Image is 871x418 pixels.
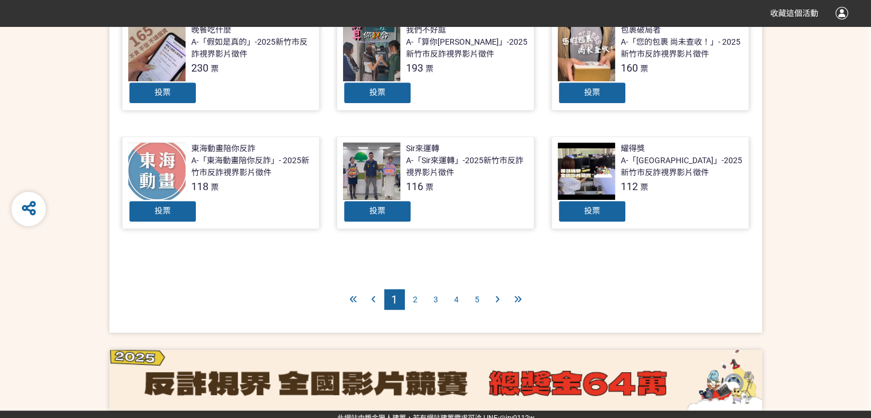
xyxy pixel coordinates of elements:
span: 投票 [155,88,171,97]
div: A-「東海動畫陪你反詐」- 2025新竹市反詐視界影片徵件 [191,155,313,179]
span: 投票 [369,88,385,97]
span: 2 [413,295,417,304]
span: 116 [406,180,423,192]
span: 1 [391,293,397,306]
span: 票 [425,183,433,192]
div: A-「您的包裹 尚未查收！」- 2025新竹市反詐視界影片徵件 [621,36,743,60]
span: 投票 [155,206,171,215]
span: 票 [640,183,648,192]
a: 包裹破局者A-「您的包裹 尚未查收！」- 2025新竹市反詐視界影片徵件160票投票 [551,18,749,111]
div: Sir來運轉 [406,143,439,155]
span: 票 [425,64,433,73]
div: A-「算你[PERSON_NAME]」-2025新竹市反詐視界影片徵件 [406,36,528,60]
span: 票 [211,64,219,73]
span: 投票 [584,88,600,97]
span: 112 [621,180,638,192]
span: 118 [191,180,208,192]
span: 4 [454,295,459,304]
span: 160 [621,62,638,74]
a: 耀得獎A-「[GEOGRAPHIC_DATA]」-2025新竹市反詐視界影片徵件112票投票 [551,136,749,229]
div: 晚餐吃什麼 [191,24,231,36]
span: 投票 [584,206,600,215]
a: 我們不好誆A-「算你[PERSON_NAME]」-2025新竹市反詐視界影片徵件193票投票 [337,18,534,111]
div: 我們不好誆 [406,24,446,36]
a: 東海動畫陪你反詐A-「東海動畫陪你反詐」- 2025新竹市反詐視界影片徵件118票投票 [122,136,320,229]
span: 票 [211,183,219,192]
span: 193 [406,62,423,74]
div: A-「[GEOGRAPHIC_DATA]」-2025新竹市反詐視界影片徵件 [621,155,743,179]
img: d5dd58f8-aeb6-44fd-a984-c6eabd100919.png [109,350,762,411]
div: 耀得獎 [621,143,645,155]
a: 晚餐吃什麼A-「假如是真的」-2025新竹市反詐視界影片徵件230票投票 [122,18,320,111]
span: 票 [640,64,648,73]
div: 東海動畫陪你反詐 [191,143,255,155]
span: 3 [433,295,438,304]
span: 投票 [369,206,385,215]
a: Sir來運轉A-「Sir來運轉」-2025新竹市反詐視界影片徵件116票投票 [337,136,534,229]
div: A-「假如是真的」-2025新竹市反詐視界影片徵件 [191,36,313,60]
div: A-「Sir來運轉」-2025新竹市反詐視界影片徵件 [406,155,528,179]
span: 230 [191,62,208,74]
span: 5 [475,295,479,304]
span: 收藏這個活動 [770,9,818,18]
div: 包裹破局者 [621,24,661,36]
